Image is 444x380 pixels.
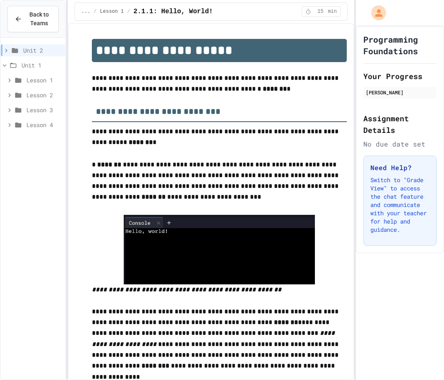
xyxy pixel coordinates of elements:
span: Lesson 1 [26,76,62,84]
span: Unit 1 [22,61,62,70]
span: Lesson 1 [100,8,124,15]
span: 2.1.1: Hello, World! [133,7,213,17]
span: Lesson 2 [26,91,62,99]
span: / [127,8,130,15]
span: Back to Teams [27,10,52,28]
div: No due date set [363,139,437,149]
h2: Your Progress [363,70,437,82]
span: Unit 2 [23,46,62,55]
span: ... [82,8,91,15]
h2: Assignment Details [363,113,437,136]
button: Back to Teams [7,6,59,32]
h1: Programming Foundations [363,34,437,57]
div: My Account [362,3,388,22]
span: min [328,8,337,15]
span: Lesson 4 [26,120,62,129]
h3: Need Help? [370,163,430,173]
span: / [94,8,96,15]
span: Lesson 3 [26,106,62,114]
div: [PERSON_NAME] [366,89,434,96]
p: Switch to "Grade View" to access the chat feature and communicate with your teacher for help and ... [370,176,430,234]
span: 15 [314,8,327,15]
